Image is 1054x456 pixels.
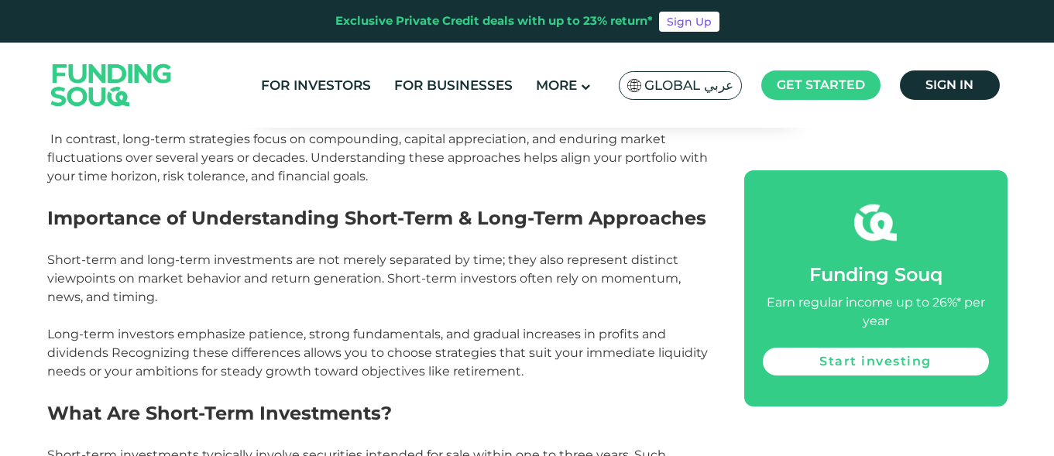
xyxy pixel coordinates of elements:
a: Start investing [763,348,989,375]
img: Logo [36,46,187,124]
a: Sign Up [659,12,719,32]
strong: Importance of Understanding Short-Term & Long-Term Approaches [47,207,706,229]
img: SA Flag [627,79,641,92]
p: Long-term investors emphasize patience, strong fundamentals, and gradual increases in profits and... [47,325,709,381]
span: Get started [777,77,865,92]
div: Exclusive Private Credit deals with up to 23% return* [335,12,653,30]
a: Sign in [900,70,1000,100]
span: Funding Souq [809,263,942,286]
strong: What Are Short-Term Investments? [47,402,392,424]
a: For Businesses [390,73,517,98]
div: Earn regular income up to 26%* per year [763,293,989,331]
span: Global عربي [644,77,733,94]
span: More [536,77,577,93]
a: For Investors [257,73,375,98]
img: fsicon [854,201,897,244]
p: Short-term and long-term investments are not merely separated by time; they also represent distin... [47,232,709,307]
span: Sign in [925,77,973,92]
